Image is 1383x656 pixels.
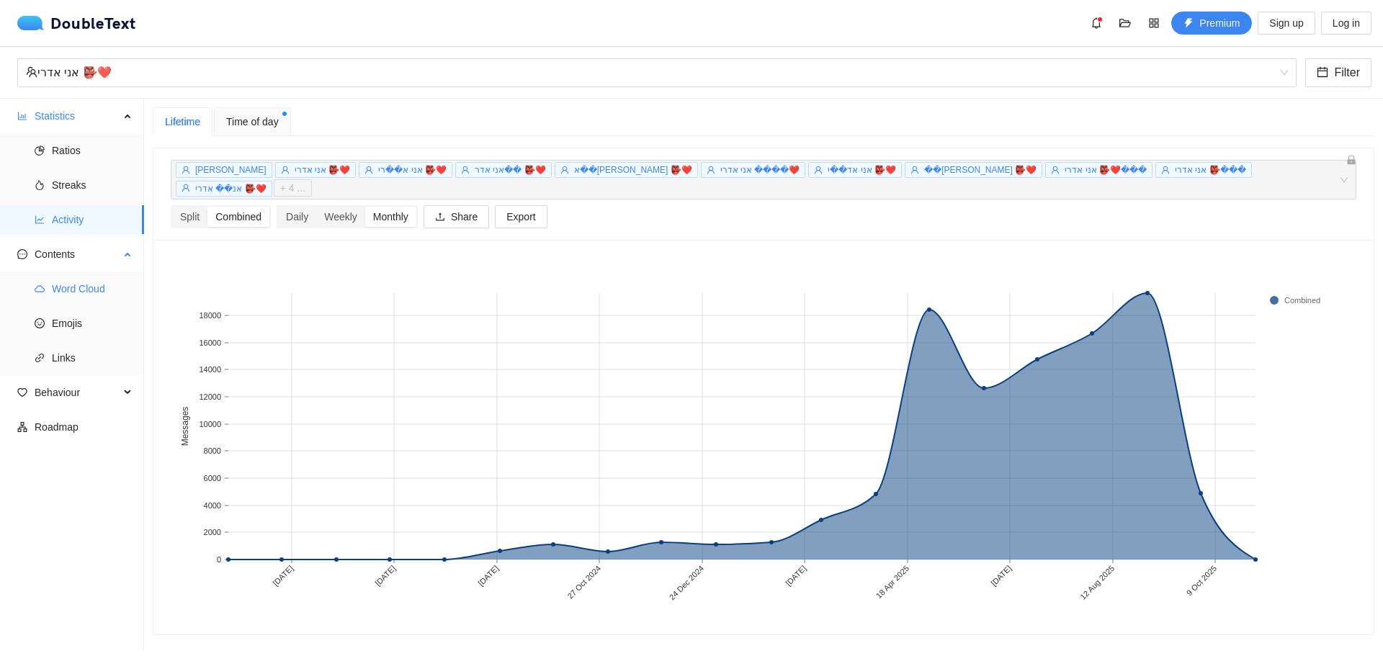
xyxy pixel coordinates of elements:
button: thunderboltPremium [1171,12,1252,35]
text: 18000 [199,311,221,320]
span: user [707,166,715,174]
span: אני אדרי ����❤️ [720,165,800,175]
button: uploadShare [424,205,489,228]
span: Links [52,343,133,372]
span: fire [35,180,45,190]
span: upload [435,212,445,223]
img: logo [17,16,50,30]
span: bell [1086,17,1107,29]
span: team [26,66,37,78]
span: Ratios [52,136,133,165]
span: Sign up [1269,15,1303,31]
span: Log in [1333,15,1360,31]
text: [DATE] [784,564,807,588]
button: appstore [1142,12,1165,35]
text: 4000 [204,501,221,510]
text: 2000 [204,528,221,536]
text: [DATE] [476,564,500,588]
span: pie-chart [35,145,45,156]
span: Premium [1199,15,1240,31]
span: [PERSON_NAME] [195,165,267,175]
span: heart [17,387,27,397]
span: thunderbolt [1183,18,1194,30]
text: 0 [217,555,221,564]
span: bar-chart [17,111,27,121]
span: אני אדרי 👺❤��� [1065,165,1147,175]
text: 18 Apr 2025 [874,564,910,600]
text: 16000 [199,338,221,347]
span: user [814,166,823,174]
span: appstore [1143,17,1165,29]
span: user [910,166,919,174]
span: + 4 ... [274,179,312,197]
span: Activity [52,205,133,234]
text: 9 Oct 2025 [1185,564,1219,598]
span: אני אדרי 👺❤️ [26,59,1288,86]
span: Filter [1334,63,1360,81]
text: [DATE] [271,564,295,588]
span: אני א��רי 👺❤️ [378,165,447,175]
text: 10000 [199,420,221,428]
span: message [17,249,27,259]
span: user [461,166,470,174]
span: אני אדר�� 👺❤️ [475,165,546,175]
span: אני אדרי 👺❤️ [295,165,351,175]
div: Combined [207,207,269,227]
div: Split [172,207,207,227]
span: Statistics [35,102,120,130]
div: Monthly [365,207,416,227]
span: + 4 ... [280,180,305,196]
text: 6000 [204,474,221,482]
div: Lifetime [165,114,200,130]
span: אנ�� אדרי 👺❤️ [195,184,267,194]
span: Roadmap [35,413,133,441]
button: bell [1085,12,1108,35]
span: user [281,166,290,174]
span: א��[PERSON_NAME] 👺❤️ [574,165,692,175]
span: Emojis [52,309,133,338]
div: אני אדרי 👺❤️ [26,59,1275,86]
text: 12 Aug 2025 [1078,564,1116,601]
span: אני אד��י 👺❤️ [828,165,896,175]
span: Contents [35,240,120,269]
span: user [560,166,569,174]
text: [DATE] [373,564,397,588]
text: [DATE] [989,564,1013,588]
div: Daily [278,207,316,227]
span: cloud [35,284,45,294]
span: link [35,353,45,363]
span: user [182,166,190,174]
span: Export [506,209,535,225]
text: 27 Oct 2024 [565,564,602,601]
button: Sign up [1258,12,1315,35]
span: Time of day [226,114,279,130]
button: Export [495,205,547,228]
div: Weekly [316,207,365,227]
text: 8000 [204,446,221,455]
span: user [182,184,190,192]
span: Streaks [52,171,133,199]
span: Behaviour [35,378,120,407]
text: 14000 [199,365,221,374]
div: DoubleText [17,16,136,30]
text: 24 Dec 2024 [668,564,706,602]
span: lock [1346,155,1356,165]
a: logoDoubleText [17,16,136,30]
span: line-chart [35,215,45,225]
button: calendarFilter [1305,58,1371,87]
span: Word Cloud [52,274,133,303]
span: user [364,166,373,174]
span: Share [451,209,478,225]
button: folder-open [1114,12,1137,35]
span: user [1161,166,1170,174]
button: Log in [1321,12,1371,35]
text: Messages [180,407,190,446]
span: אני אדרי 👺���️ [1175,165,1246,175]
span: ��[PERSON_NAME] 👺❤️ [924,165,1037,175]
span: folder-open [1114,17,1136,29]
span: user [1051,166,1060,174]
span: calendar [1317,66,1328,80]
span: smile [35,318,45,328]
text: 12000 [199,392,221,401]
span: apartment [17,422,27,432]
